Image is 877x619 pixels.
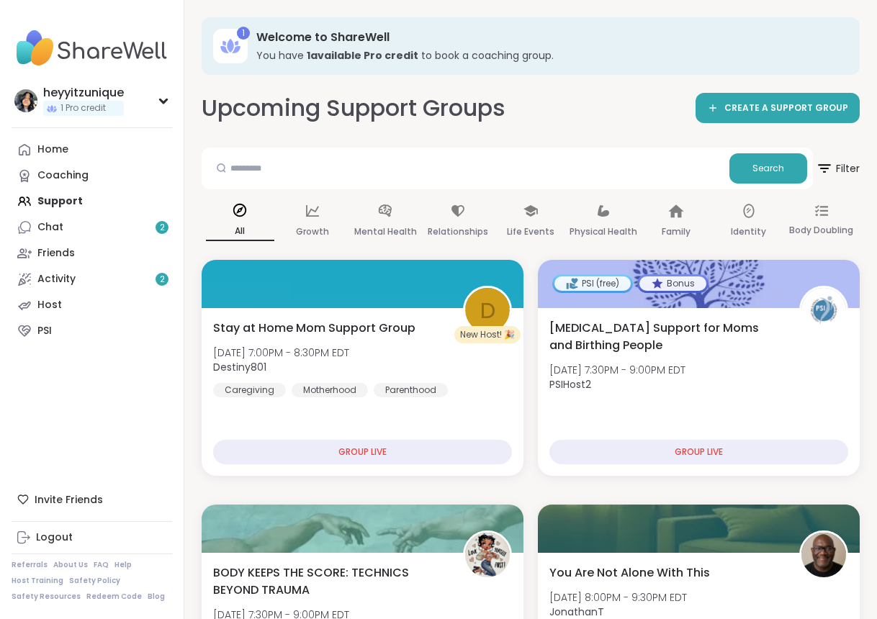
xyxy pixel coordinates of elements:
p: Mental Health [354,223,417,240]
p: Body Doubling [789,222,853,239]
img: ShareWell Nav Logo [12,23,172,73]
a: Host [12,292,172,318]
div: Activity [37,272,76,286]
a: Help [114,560,132,570]
span: 2 [160,274,165,286]
div: Coaching [37,168,89,183]
div: Caregiving [213,383,286,397]
div: Host [37,298,62,312]
div: GROUP LIVE [213,440,512,464]
a: Blog [148,592,165,602]
span: [DATE] 8:00PM - 9:30PM EDT [549,590,687,605]
a: Referrals [12,560,48,570]
a: Activity2 [12,266,172,292]
div: GROUP LIVE [549,440,848,464]
span: [DATE] 7:30PM - 9:00PM EDT [549,363,685,377]
div: PSI (free) [554,276,631,291]
b: 1 available Pro credit [307,48,418,63]
div: 1 [237,27,250,40]
a: Safety Resources [12,592,81,602]
span: [MEDICAL_DATA] Support for Moms and Birthing People [549,320,783,354]
p: Family [662,223,691,240]
div: Parenthood [374,383,448,397]
a: About Us [53,560,88,570]
a: Redeem Code [86,592,142,602]
div: Bonus [639,276,706,291]
a: Coaching [12,163,172,189]
a: FAQ [94,560,109,570]
div: Motherhood [292,383,368,397]
div: PSI [37,324,52,338]
img: JonathanT [801,533,846,577]
b: Destiny801 [213,360,266,374]
p: Identity [731,223,766,240]
span: [DATE] 7:00PM - 8:30PM EDT [213,345,349,360]
h3: Welcome to ShareWell [256,30,840,45]
a: Home [12,137,172,163]
div: Friends [37,246,75,261]
a: PSI [12,318,172,344]
div: Chat [37,220,63,235]
b: JonathanT [549,605,604,619]
p: Physical Health [570,223,637,240]
span: CREATE A SUPPORT GROUP [724,102,848,114]
p: Relationships [428,223,488,240]
p: Growth [296,223,329,240]
img: Tammy21 [465,533,510,577]
div: Home [37,143,68,157]
div: Logout [36,530,73,545]
a: Chat2 [12,214,172,240]
span: D [480,294,495,327]
img: heyyitzunique [14,89,37,112]
span: You Are Not Alone With This [549,564,710,582]
div: New Host! 🎉 [454,326,521,343]
span: 1 Pro credit [60,102,106,114]
a: Host Training [12,576,63,586]
a: CREATE A SUPPORT GROUP [696,93,860,123]
span: Search [752,162,784,175]
p: Life Events [507,223,554,240]
button: Filter [816,148,860,189]
b: PSIHost2 [549,377,591,392]
span: 2 [160,222,165,234]
button: Search [729,153,807,184]
p: All [206,222,274,241]
a: Safety Policy [69,576,120,586]
span: BODY KEEPS THE SCORE: TECHNICS BEYOND TRAUMA [213,564,447,599]
h2: Upcoming Support Groups [202,92,505,125]
img: PSIHost2 [801,288,846,333]
div: Invite Friends [12,487,172,512]
h3: You have to book a coaching group. [256,48,840,63]
span: Filter [816,151,860,186]
div: heyyitzunique [43,85,124,101]
a: Logout [12,525,172,551]
span: Stay at Home Mom Support Group [213,320,415,337]
a: Friends [12,240,172,266]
